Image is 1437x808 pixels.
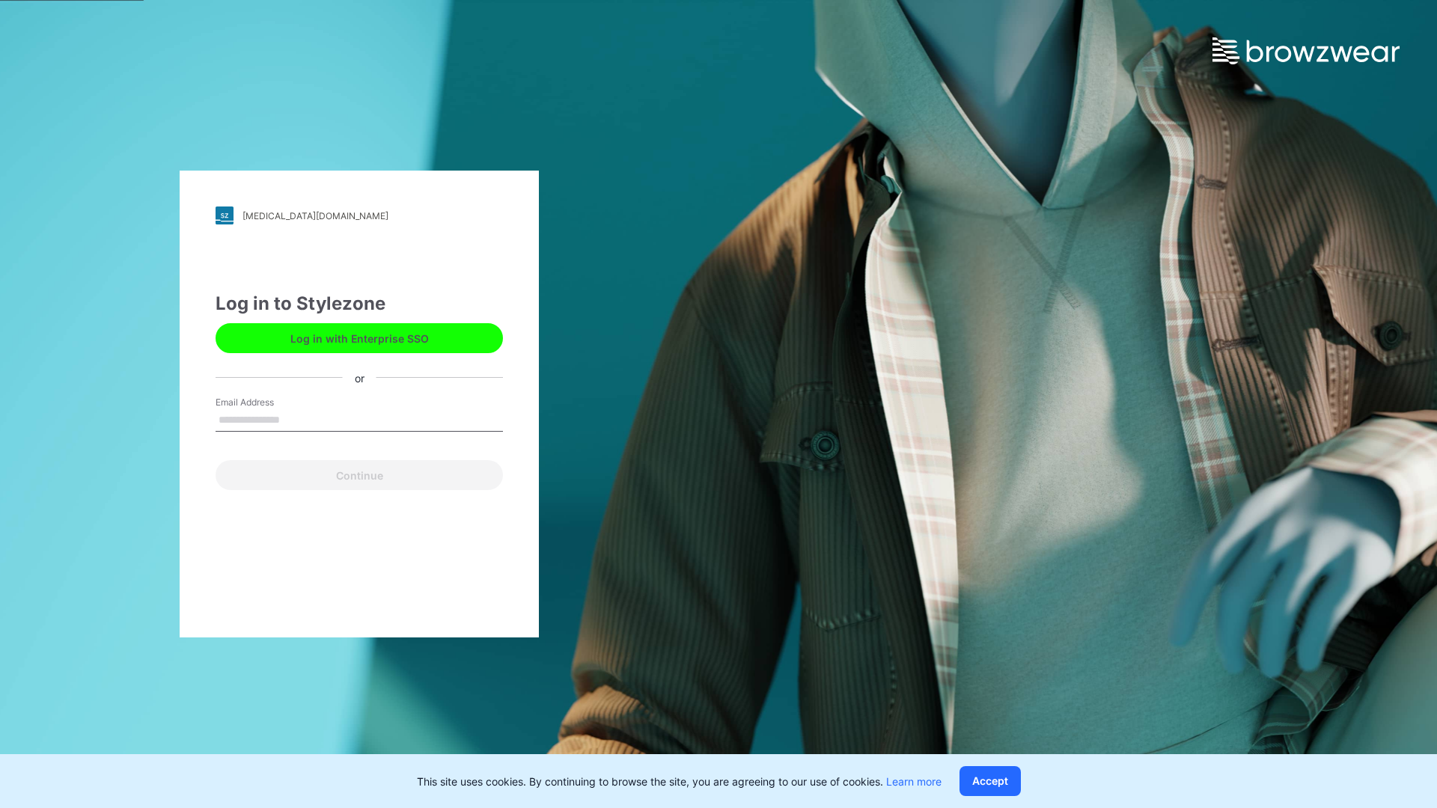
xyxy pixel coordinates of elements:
[886,775,942,788] a: Learn more
[959,766,1021,796] button: Accept
[1212,37,1400,64] img: browzwear-logo.e42bd6dac1945053ebaf764b6aa21510.svg
[216,206,503,224] a: [MEDICAL_DATA][DOMAIN_NAME]
[216,323,503,353] button: Log in with Enterprise SSO
[343,370,376,385] div: or
[242,210,388,221] div: [MEDICAL_DATA][DOMAIN_NAME]
[417,774,942,789] p: This site uses cookies. By continuing to browse the site, you are agreeing to our use of cookies.
[216,206,234,224] img: stylezone-logo.562084cfcfab977791bfbf7441f1a819.svg
[216,290,503,317] div: Log in to Stylezone
[216,396,320,409] label: Email Address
